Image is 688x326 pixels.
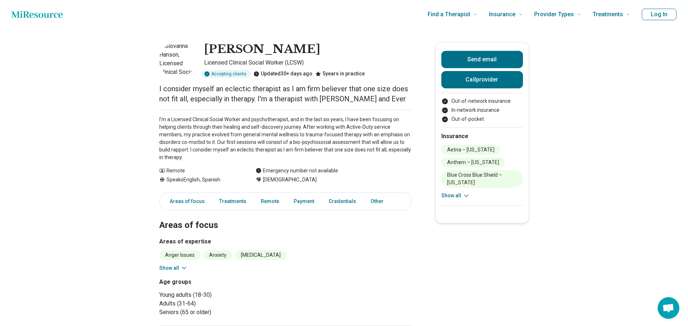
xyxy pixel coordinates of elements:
span: Find a Therapist [428,9,470,19]
img: Giovanna Hanson, Licensed Clinical Social Worker (LCSW) [159,42,195,78]
li: Out-of-pocket [441,115,523,123]
a: Remote [256,194,284,209]
li: [MEDICAL_DATA] [235,250,286,260]
h2: Insurance [441,132,523,141]
div: Emergency number not available [256,167,338,175]
li: Blue Cross Blue Shield – [US_STATE] [441,170,523,188]
li: Young adults (18-30) [159,291,283,299]
li: Anger Issues [159,250,200,260]
a: Home page [12,7,63,22]
li: In-network insurance [441,106,523,114]
div: Open chat [658,297,679,319]
p: Licensed Clinical Social Worker (LCSW) [204,58,412,67]
span: Provider Types [534,9,574,19]
button: Log In [642,9,676,20]
div: 5 years in practice [315,70,365,78]
ul: Payment options [441,97,523,123]
p: I consider myself an eclectic therapist as I am firm believer that one size does not fit all, esp... [159,84,412,104]
button: Callprovider [441,71,523,88]
a: Treatments [215,194,251,209]
li: Anxiety [203,250,232,260]
h2: Areas of focus [159,202,412,232]
button: Send email [441,51,523,68]
button: Show all [441,192,470,199]
span: [DEMOGRAPHIC_DATA] [263,176,317,184]
a: Other [366,194,392,209]
a: Areas of focus [161,194,209,209]
li: Adults (31-64) [159,299,283,308]
button: Show all [159,264,188,272]
h3: Age groups [159,278,283,286]
span: Insurance [489,9,515,19]
li: Anthem – [US_STATE] [441,158,505,167]
div: Remote [159,167,241,175]
h1: [PERSON_NAME] [204,42,320,57]
div: Updated 30+ days ago [254,70,312,78]
li: Out-of-network insurance [441,97,523,105]
a: Payment [289,194,319,209]
div: Speaks English, Spanish [159,176,241,184]
li: Aetna – [US_STATE] [441,145,500,155]
p: I’m a Licensed Clinical Social Worker and psychotherapist, and in the last six years, I have been... [159,116,412,161]
div: Accepting clients [201,70,251,78]
h3: Areas of expertise [159,237,412,246]
li: Seniors (65 or older) [159,308,283,317]
a: Credentials [324,194,360,209]
span: Treatments [593,9,623,19]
